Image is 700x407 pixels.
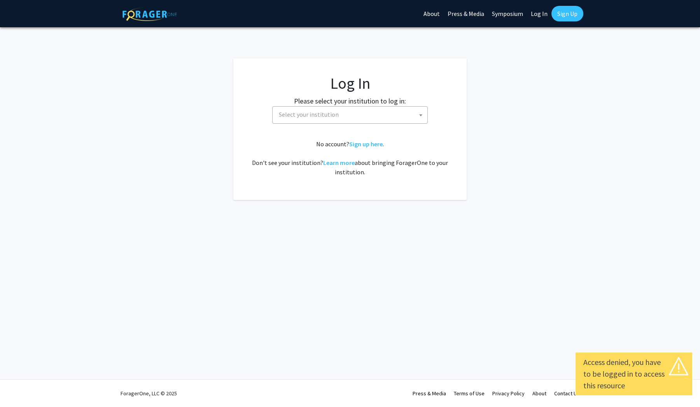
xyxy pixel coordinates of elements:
[249,139,451,177] div: No account? . Don't see your institution? about bringing ForagerOne to your institution.
[349,140,383,148] a: Sign up here
[551,6,583,21] a: Sign Up
[294,96,406,106] label: Please select your institution to log in:
[492,390,525,397] a: Privacy Policy
[249,74,451,93] h1: Log In
[532,390,546,397] a: About
[276,107,427,123] span: Select your institution
[323,159,355,167] a: Learn more about bringing ForagerOne to your institution
[454,390,485,397] a: Terms of Use
[554,390,579,397] a: Contact Us
[413,390,446,397] a: Press & Media
[279,111,339,118] span: Select your institution
[272,106,428,124] span: Select your institution
[122,7,177,21] img: ForagerOne Logo
[121,380,177,407] div: ForagerOne, LLC © 2025
[583,356,684,391] div: Access denied, you have to be logged in to access this resource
